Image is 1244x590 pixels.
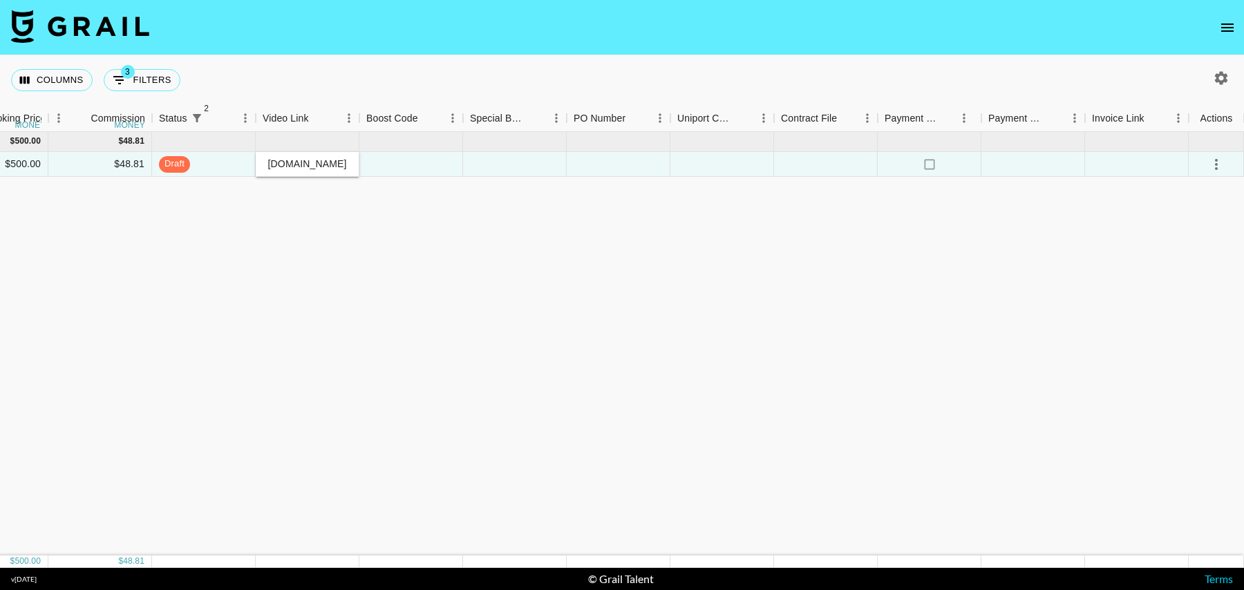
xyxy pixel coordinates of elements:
div: 2 active filters [187,108,207,128]
div: 48.81 [123,135,144,147]
div: 500.00 [15,135,41,147]
button: Menu [857,108,878,129]
button: Sort [527,108,546,128]
div: 48.81 [123,555,144,567]
div: Special Booking Type [463,105,567,132]
div: Status [159,105,187,132]
button: Sort [309,108,328,128]
div: Actions [1200,105,1233,132]
button: select merge strategy [1205,153,1228,176]
button: Select columns [11,69,93,91]
div: Boost Code [366,105,418,132]
button: Sort [1045,108,1064,128]
button: Show filters [104,69,180,91]
button: Sort [71,108,91,128]
div: © Grail Talent [588,572,654,586]
button: Sort [939,108,958,128]
div: Video Link [263,105,309,132]
img: Grail Talent [11,10,149,43]
a: Terms [1205,572,1233,585]
div: $ [118,135,123,147]
button: Sort [625,108,645,128]
div: Uniport Contact Email [670,105,774,132]
div: PO Number [574,105,625,132]
span: draft [159,158,190,171]
div: $ [10,555,15,567]
div: Uniport Contact Email [677,105,734,132]
div: Payment Sent [885,105,939,132]
button: Menu [954,108,974,129]
div: money [114,121,145,129]
button: Sort [207,108,226,128]
div: Invoice Link [1085,105,1189,132]
button: Menu [546,108,567,129]
div: $48.81 [48,152,152,177]
div: $ [10,135,15,147]
span: 3 [121,65,135,79]
button: Show filters [187,108,207,128]
span: 2 [200,102,214,115]
button: Menu [442,108,463,129]
div: v [DATE] [11,575,37,584]
div: Special Booking Type [470,105,527,132]
div: Commission [91,105,145,132]
div: Invoice Link [1092,105,1144,132]
div: Contract File [774,105,878,132]
div: 500.00 [15,555,41,567]
button: Menu [339,108,359,129]
button: Menu [650,108,670,129]
button: Menu [753,108,774,129]
button: Menu [1168,108,1189,129]
div: PO Number [567,105,670,132]
div: Payment Sent [878,105,981,132]
div: Payment Sent Date [981,105,1085,132]
button: Sort [734,108,753,128]
button: Sort [418,108,437,128]
div: Contract File [781,105,837,132]
button: open drawer [1214,14,1241,41]
div: Status [152,105,256,132]
button: Menu [48,108,69,129]
div: Video Link [256,105,359,132]
button: Menu [235,108,256,129]
button: Menu [1064,108,1085,129]
div: Boost Code [359,105,463,132]
div: Payment Sent Date [988,105,1045,132]
button: Sort [837,108,856,128]
div: $ [118,555,123,567]
button: Sort [1144,108,1164,128]
div: money [15,121,46,129]
div: Actions [1189,105,1244,132]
